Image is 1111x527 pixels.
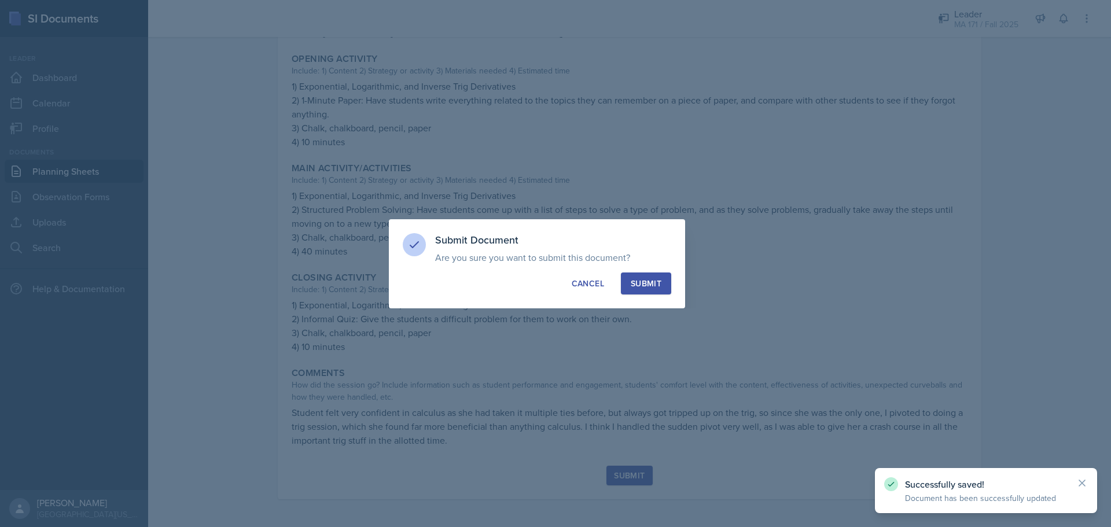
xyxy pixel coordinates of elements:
button: Submit [621,272,671,294]
button: Cancel [562,272,614,294]
div: Cancel [572,278,604,289]
h3: Submit Document [435,233,671,247]
p: Successfully saved! [905,478,1067,490]
p: Are you sure you want to submit this document? [435,252,671,263]
p: Document has been successfully updated [905,492,1067,504]
div: Submit [631,278,661,289]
